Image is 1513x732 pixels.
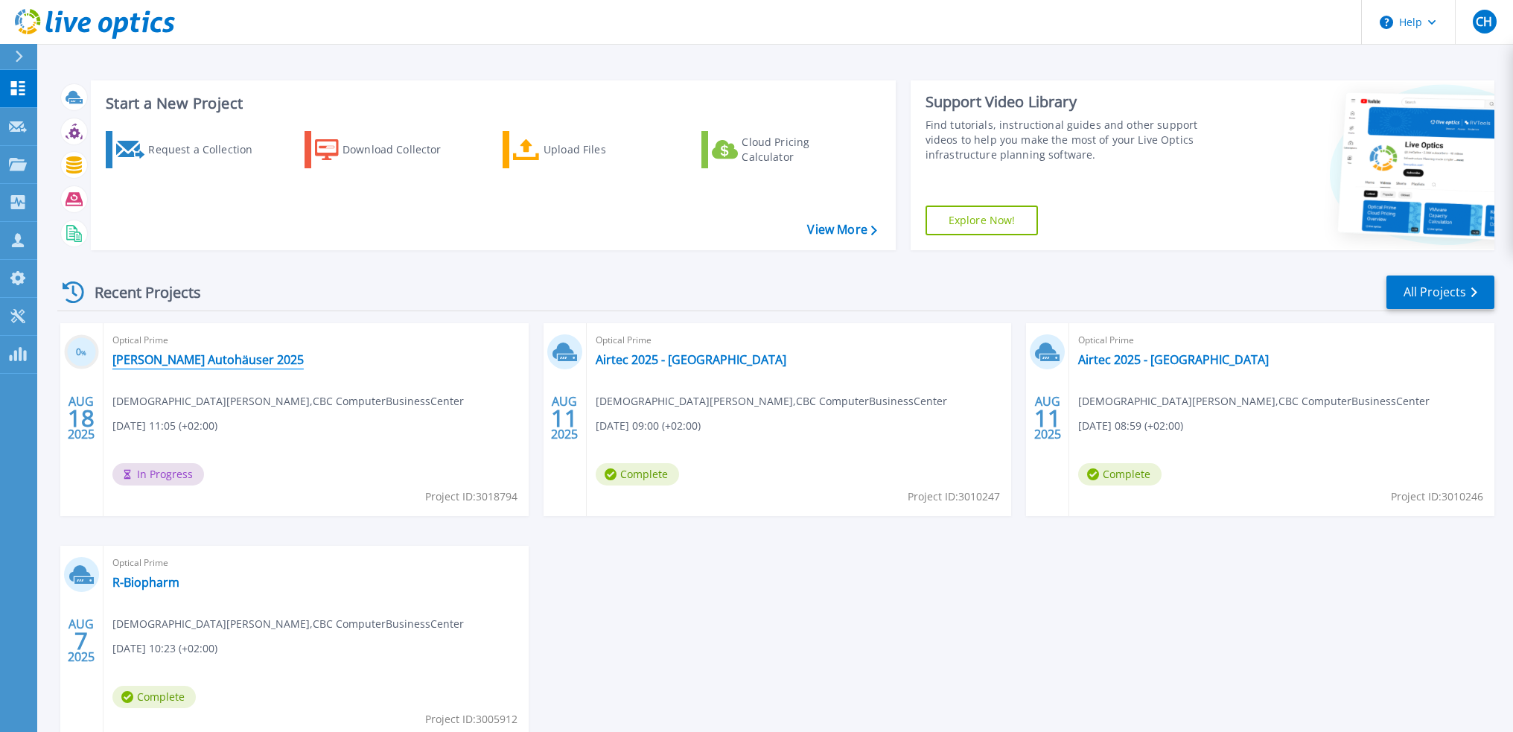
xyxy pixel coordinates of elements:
[81,349,86,357] span: %
[112,393,464,410] span: [DEMOGRAPHIC_DATA][PERSON_NAME] , CBC ComputerBusinessCenter
[148,135,267,165] div: Request a Collection
[67,614,95,668] div: AUG 2025
[1078,332,1485,349] span: Optical Prime
[74,634,88,647] span: 7
[1386,276,1494,309] a: All Projects
[1078,352,1269,367] a: Airtec 2025 - [GEOGRAPHIC_DATA]
[701,131,867,168] a: Cloud Pricing Calculator
[1391,488,1483,505] span: Project ID: 3010246
[68,412,95,424] span: 18
[112,686,196,708] span: Complete
[908,488,1000,505] span: Project ID: 3010247
[112,555,520,571] span: Optical Prime
[425,711,517,728] span: Project ID: 3005912
[926,92,1224,112] div: Support Video Library
[106,95,876,112] h3: Start a New Project
[64,344,99,361] h3: 0
[503,131,669,168] a: Upload Files
[742,135,861,165] div: Cloud Pricing Calculator
[425,488,517,505] span: Project ID: 3018794
[112,332,520,349] span: Optical Prime
[1078,418,1183,434] span: [DATE] 08:59 (+02:00)
[57,274,221,311] div: Recent Projects
[106,131,272,168] a: Request a Collection
[544,135,663,165] div: Upload Files
[596,463,679,486] span: Complete
[112,640,217,657] span: [DATE] 10:23 (+02:00)
[67,391,95,445] div: AUG 2025
[1034,412,1061,424] span: 11
[926,206,1039,235] a: Explore Now!
[305,131,471,168] a: Download Collector
[1078,463,1162,486] span: Complete
[596,393,947,410] span: [DEMOGRAPHIC_DATA][PERSON_NAME] , CBC ComputerBusinessCenter
[1078,393,1430,410] span: [DEMOGRAPHIC_DATA][PERSON_NAME] , CBC ComputerBusinessCenter
[343,135,462,165] div: Download Collector
[112,616,464,632] span: [DEMOGRAPHIC_DATA][PERSON_NAME] , CBC ComputerBusinessCenter
[596,352,786,367] a: Airtec 2025 - [GEOGRAPHIC_DATA]
[112,352,304,367] a: [PERSON_NAME] Autohäuser 2025
[551,412,578,424] span: 11
[550,391,579,445] div: AUG 2025
[926,118,1224,162] div: Find tutorials, instructional guides and other support videos to help you make the most of your L...
[1476,16,1492,28] span: CH
[112,463,204,486] span: In Progress
[807,223,876,237] a: View More
[112,418,217,434] span: [DATE] 11:05 (+02:00)
[1033,391,1062,445] div: AUG 2025
[596,418,701,434] span: [DATE] 09:00 (+02:00)
[596,332,1003,349] span: Optical Prime
[112,575,179,590] a: R-Biopharm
